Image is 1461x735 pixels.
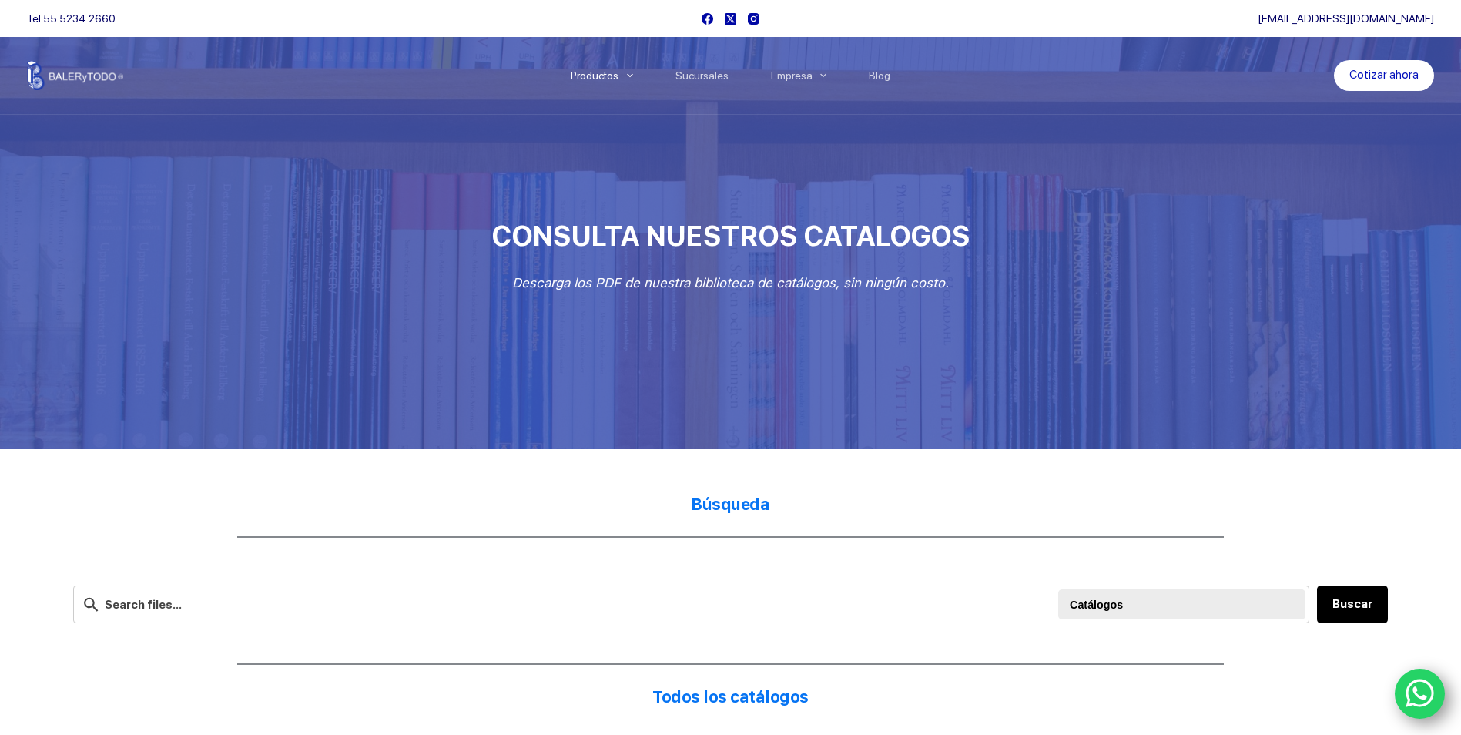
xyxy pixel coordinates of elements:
[725,13,736,25] a: X (Twitter)
[27,61,123,90] img: Balerytodo
[27,12,116,25] span: Tel.
[82,595,101,614] img: search-24.svg
[1395,669,1446,720] a: WhatsApp
[512,275,949,290] em: Descarga los PDF de nuestra biblioteca de catálogos, sin ningún costo.
[43,12,116,25] a: 55 5234 2660
[652,687,809,706] strong: Todos los catálogos
[549,37,912,114] nav: Menu Principal
[702,13,713,25] a: Facebook
[748,13,759,25] a: Instagram
[1334,60,1434,91] a: Cotizar ahora
[1258,12,1434,25] a: [EMAIL_ADDRESS][DOMAIN_NAME]
[1317,586,1388,623] button: Buscar
[491,220,970,253] span: CONSULTA NUESTROS CATALOGOS
[73,586,1309,623] input: Search files...
[691,495,769,514] strong: Búsqueda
